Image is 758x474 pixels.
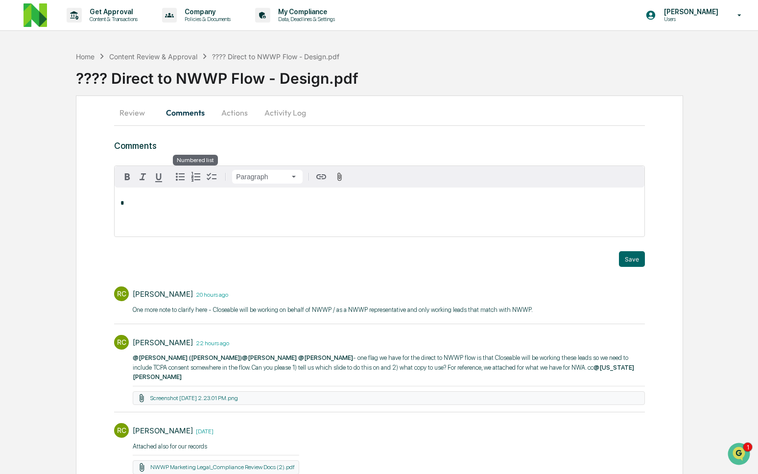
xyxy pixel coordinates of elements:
div: Start new chat [44,75,161,85]
button: Activity Log [257,101,314,124]
button: Block type [232,170,303,184]
img: 8933085812038_c878075ebb4cc5468115_72.jpg [21,75,38,93]
time: Monday, September 22, 2025 at 4:17:47 PM CDT [193,290,228,298]
button: Italic [135,169,151,185]
span: Preclearance [20,174,63,184]
span: Attestations [81,174,121,184]
p: ​ - one flag we have for the direct to NWWP flow is that Closeable will be working these leads so... [133,353,645,382]
div: Content Review & Approval [109,52,197,61]
time: Thursday, September 18, 2025 at 11:00:15 AM CDT [193,427,213,435]
div: Numbered list [173,155,218,166]
time: Monday, September 22, 2025 at 2:48:35 PM CDT [193,338,229,347]
div: Past conversations [10,109,66,117]
img: logo [24,3,47,27]
p: One more note to clarify here - Closeable will be working on behalf of NWWP / as a NWWP represent... [133,305,534,315]
div: secondary tabs example [114,101,645,124]
button: Start new chat [166,78,178,90]
div: Home [76,52,95,61]
p: Users [656,16,723,23]
img: Jack Rasmussen [10,124,25,140]
div: ???? Direct to NWWP Flow - Design.pdf [212,52,339,61]
span: • [81,133,85,141]
div: RC [114,335,129,350]
div: RC [114,286,129,301]
p: Company [177,8,236,16]
img: 1746055101610-c473b297-6a78-478c-a979-82029cc54cd1 [10,75,27,93]
iframe: Open customer support [727,442,753,468]
div: 🗄️ [71,175,79,183]
p: Data, Deadlines & Settings [270,16,340,23]
button: Underline [151,169,166,185]
button: Bold [119,169,135,185]
div: ???? Direct to NWWP Flow - Design.pdf [76,62,758,87]
p: Get Approval [82,8,142,16]
button: Actions [213,101,257,124]
span: [PERSON_NAME] [30,133,79,141]
a: Powered byPylon [69,216,118,224]
button: Comments [158,101,213,124]
span: @[PERSON_NAME] [242,354,297,361]
a: Screenshot [DATE] 2.23.01 PM.png [150,395,238,402]
p: [PERSON_NAME] [656,8,723,16]
a: 🔎Data Lookup [6,189,66,206]
button: See all [152,107,178,118]
button: Review [114,101,158,124]
div: 🔎 [10,193,18,201]
span: @[PERSON_NAME] ([PERSON_NAME]) [133,354,242,361]
p: My Compliance [270,8,340,16]
span: Data Lookup [20,192,62,202]
p: ​Attached also for our records [133,442,299,451]
span: @[PERSON_NAME] [298,354,353,361]
a: NWWP Marketing Legal_Compliance Review Docs (2).pdf [150,464,295,471]
img: 1746055101610-c473b297-6a78-478c-a979-82029cc54cd1 [20,134,27,142]
button: Attach files [331,170,348,184]
a: 🗄️Attestations [67,170,125,188]
p: Policies & Documents [177,16,236,23]
span: Pylon [97,216,118,224]
div: We're available if you need us! [44,85,135,93]
span: [DATE] [87,133,107,141]
div: [PERSON_NAME] [133,338,193,347]
div: [PERSON_NAME] [133,289,193,299]
a: 🖐️Preclearance [6,170,67,188]
div: 🖐️ [10,175,18,183]
h3: Comments [114,141,645,151]
div: RC [114,423,129,438]
p: How can we help? [10,21,178,36]
p: Content & Transactions [82,16,142,23]
button: Save [619,251,645,267]
div: [PERSON_NAME] [133,426,193,435]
